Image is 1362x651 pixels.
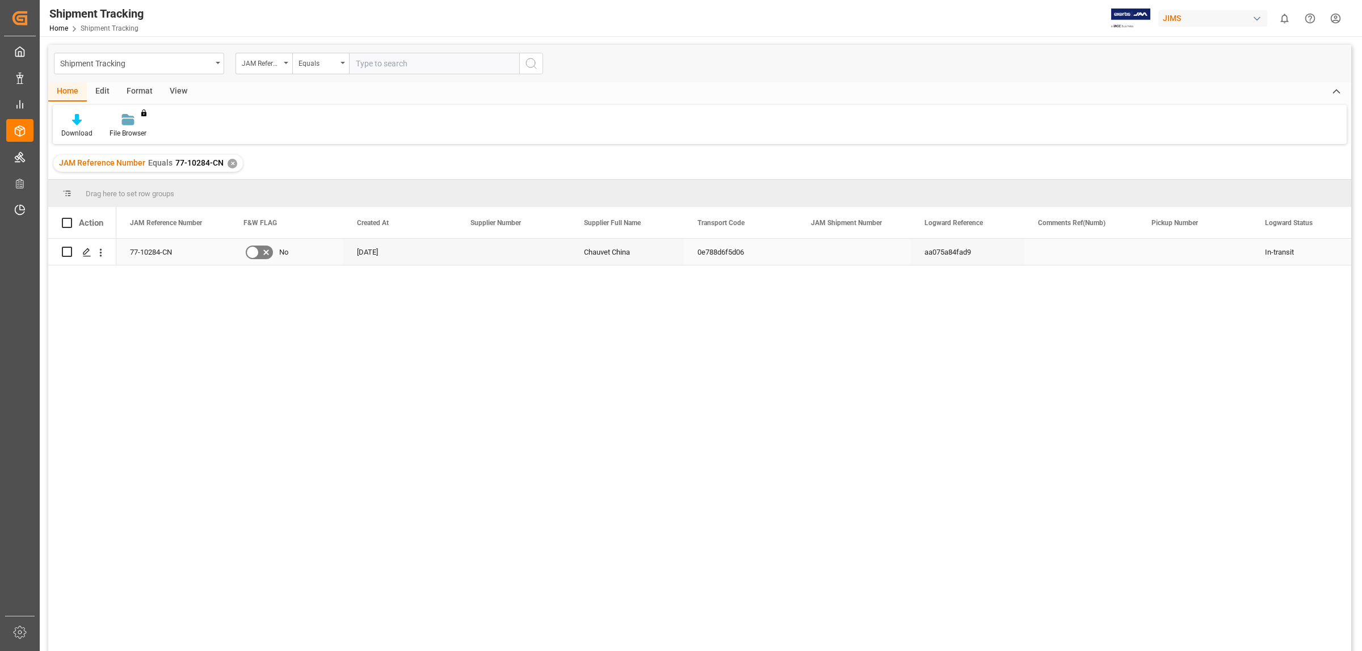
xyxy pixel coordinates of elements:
a: Home [49,24,68,32]
div: aa075a84fad9 [911,239,1024,265]
div: Equals [299,56,337,69]
div: 77-10284-CN [116,239,230,265]
button: JIMS [1158,7,1272,29]
div: Action [79,218,103,228]
div: Press SPACE to select this row. [48,239,116,265]
span: Comments Ref(Numb) [1038,219,1105,227]
div: JAM Reference Number [242,56,280,69]
span: JAM Reference Number [59,158,145,167]
button: open menu [54,53,224,74]
div: Format [118,82,161,102]
div: Chauvet China [570,239,684,265]
span: Supplier Number [470,219,521,227]
span: Supplier Full Name [584,219,641,227]
div: Download [61,128,93,138]
span: Pickup Number [1151,219,1198,227]
input: Type to search [349,53,519,74]
div: Edit [87,82,118,102]
div: Shipment Tracking [60,56,212,70]
div: 0e788d6f5d06 [684,239,797,265]
button: open menu [236,53,292,74]
button: show 0 new notifications [1272,6,1297,31]
span: Transport Code [697,219,745,227]
div: Shipment Tracking [49,5,144,22]
span: Logward Status [1265,219,1313,227]
div: ✕ [228,159,237,168]
div: Home [48,82,87,102]
span: Drag here to set row groups [86,189,174,198]
button: search button [519,53,543,74]
button: open menu [292,53,349,74]
span: No [279,239,288,265]
div: In-transit [1265,239,1351,265]
span: JAM Shipment Number [811,219,882,227]
div: JIMS [1158,10,1267,27]
span: Logward Reference [924,219,983,227]
button: Help Center [1297,6,1323,31]
span: Created At [357,219,389,227]
div: View [161,82,196,102]
img: Exertis%20JAM%20-%20Email%20Logo.jpg_1722504956.jpg [1111,9,1150,28]
span: Equals [148,158,173,167]
span: F&W FLAG [243,219,277,227]
span: 77-10284-CN [175,158,224,167]
div: [DATE] [343,239,457,265]
span: JAM Reference Number [130,219,202,227]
